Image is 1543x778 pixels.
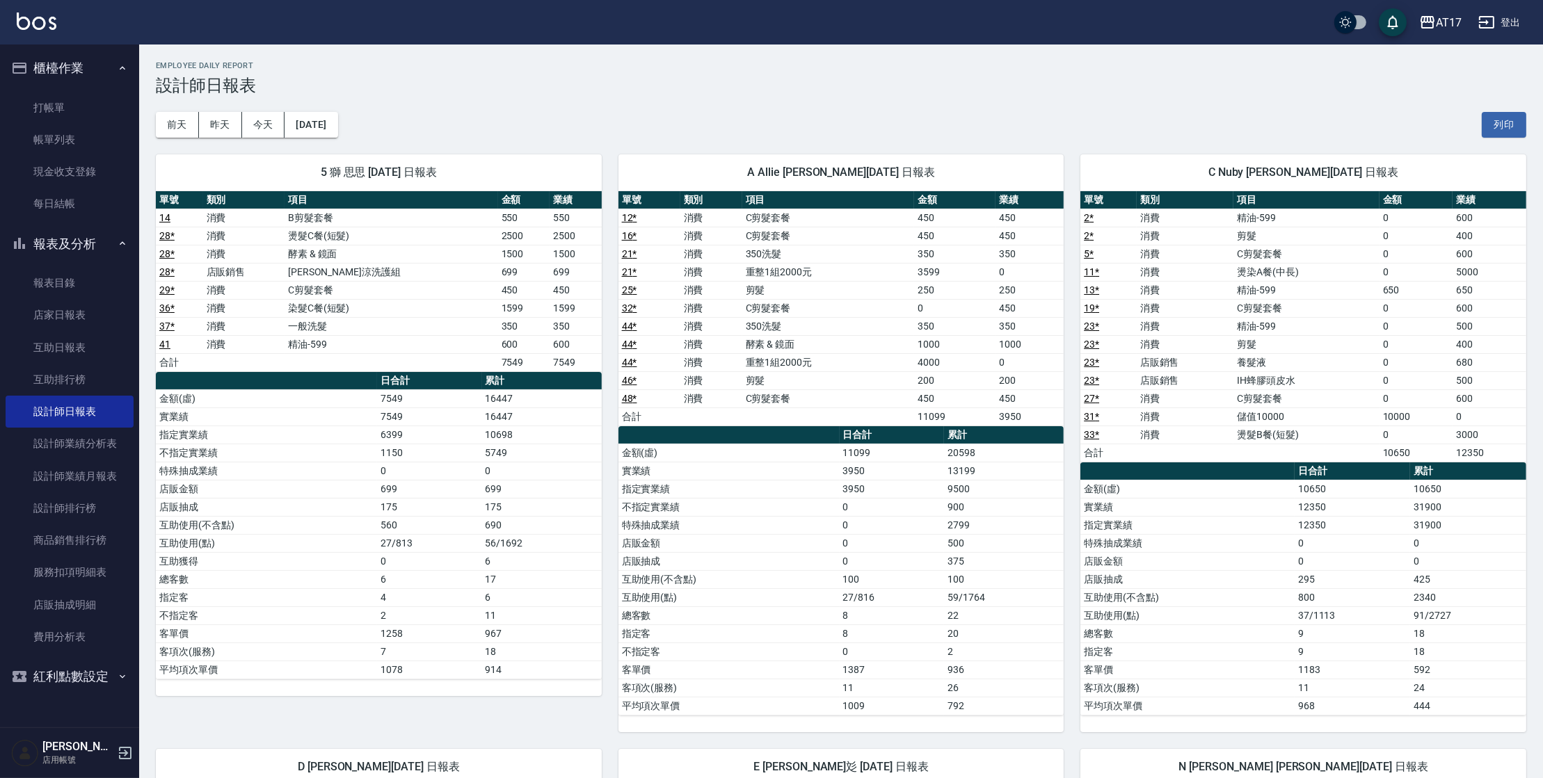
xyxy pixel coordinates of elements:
td: 不指定實業績 [618,498,840,516]
td: 消費 [680,317,742,335]
td: 11099 [840,444,945,462]
td: 400 [1453,227,1526,245]
td: 650 [1453,281,1526,299]
td: 消費 [1137,245,1234,263]
td: 10650 [1295,480,1411,498]
td: 0 [1295,552,1411,570]
td: 總客數 [618,606,840,624]
span: A Allie [PERSON_NAME][DATE] 日報表 [635,165,1048,179]
a: 41 [159,339,170,350]
td: 指定實業績 [1080,516,1295,534]
th: 日合計 [840,426,945,444]
td: 0 [1453,407,1526,426]
button: 列印 [1482,112,1526,138]
td: 0 [840,498,945,516]
td: 450 [914,227,996,245]
td: 染髮C餐(短髮) [285,299,498,317]
td: 375 [944,552,1064,570]
td: 8 [840,606,945,624]
td: 消費 [203,317,285,335]
div: AT17 [1436,14,1462,31]
td: 500 [1453,317,1526,335]
td: 1599 [550,299,602,317]
td: 0 [377,462,482,480]
th: 類別 [1137,191,1234,209]
td: 重整1組2000元 [742,353,915,371]
td: 店販抽成 [1080,570,1295,588]
td: 699 [498,263,550,281]
td: 3000 [1453,426,1526,444]
a: 打帳單 [6,92,134,124]
td: 450 [996,209,1064,227]
td: 900 [944,498,1064,516]
a: 設計師排行榜 [6,492,134,524]
td: 22 [944,606,1064,624]
td: 3950 [840,480,945,498]
a: 設計師日報表 [6,396,134,428]
th: 項目 [742,191,915,209]
td: C剪髮套餐 [742,227,915,245]
p: 店用帳號 [42,754,113,766]
td: 金額(虛) [156,389,377,407]
td: 7549 [550,353,602,371]
td: 特殊抽成業績 [156,462,377,480]
td: IH蜂膠頭皮水 [1233,371,1379,389]
td: C剪髮套餐 [742,389,915,407]
td: 店販銷售 [1137,353,1234,371]
a: 商品銷售排行榜 [6,524,134,556]
td: 消費 [1137,317,1234,335]
table: a dense table [618,426,1064,715]
td: 100 [944,570,1064,588]
td: 1000 [996,335,1064,353]
td: 175 [482,498,602,516]
td: 2500 [550,227,602,245]
td: 350 [498,317,550,335]
td: 31900 [1410,498,1526,516]
td: 消費 [203,299,285,317]
td: 450 [914,389,996,407]
td: 1599 [498,299,550,317]
a: 費用分析表 [6,621,134,653]
td: 0 [996,353,1064,371]
th: 類別 [680,191,742,209]
td: 1500 [550,245,602,263]
button: 登出 [1473,10,1526,35]
td: 100 [840,570,945,588]
td: 消費 [203,335,285,353]
th: 累計 [482,372,602,390]
td: 500 [944,534,1064,552]
td: 600 [498,335,550,353]
td: 剪髮 [1233,335,1379,353]
td: 消費 [680,245,742,263]
a: 14 [159,212,170,223]
td: 16447 [482,389,602,407]
a: 報表目錄 [6,267,134,299]
td: 0 [1380,353,1453,371]
td: 特殊抽成業績 [1080,534,1295,552]
td: 2340 [1410,588,1526,606]
a: 互助日報表 [6,332,134,364]
td: 350洗髮 [742,317,915,335]
th: 金額 [498,191,550,209]
td: 燙髮B餐(短髮) [1233,426,1379,444]
td: 剪髮 [1233,227,1379,245]
td: 699 [482,480,602,498]
td: 一般洗髮 [285,317,498,335]
td: 互助獲得 [156,552,377,570]
td: 酵素 & 鏡面 [285,245,498,263]
a: 服務扣項明細表 [6,556,134,588]
img: Person [11,739,39,767]
td: 指定客 [156,588,377,606]
td: 互助使用(不含點) [156,516,377,534]
button: save [1379,8,1407,36]
td: 消費 [1137,263,1234,281]
td: 消費 [203,281,285,299]
td: 295 [1295,570,1411,588]
td: 合計 [618,407,680,426]
button: 昨天 [199,112,242,138]
td: 消費 [680,209,742,227]
td: 0 [1380,389,1453,407]
td: 550 [498,209,550,227]
td: 450 [550,281,602,299]
td: 37/1113 [1295,606,1411,624]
